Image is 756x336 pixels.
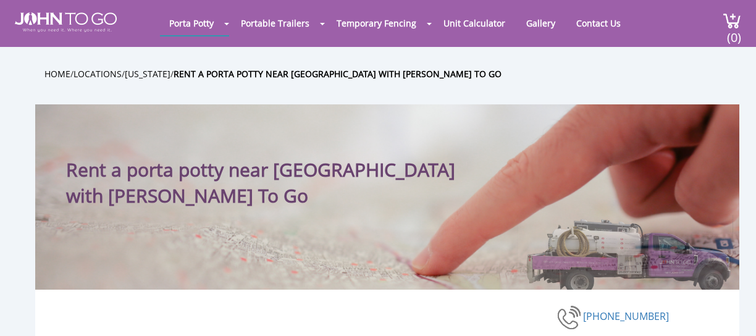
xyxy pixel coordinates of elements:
img: JOHN to go [15,12,117,32]
img: phone-number [557,304,583,331]
a: [PHONE_NUMBER] [583,309,669,322]
a: Rent a porta potty near [GEOGRAPHIC_DATA] with [PERSON_NAME] To Go [174,68,502,80]
span: (0) [726,19,741,46]
img: Truck [517,215,733,290]
a: Porta Potty [160,11,223,35]
img: cart a [723,12,741,29]
a: Contact Us [567,11,630,35]
h1: Rent a porta potty near [GEOGRAPHIC_DATA] with [PERSON_NAME] To Go [66,129,464,209]
a: Locations [73,68,122,80]
a: Home [44,68,70,80]
a: Temporary Fencing [327,11,426,35]
ul: / / / [44,67,749,81]
a: Portable Trailers [232,11,319,35]
a: Unit Calculator [434,11,514,35]
a: Gallery [517,11,565,35]
a: [US_STATE] [125,68,170,80]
